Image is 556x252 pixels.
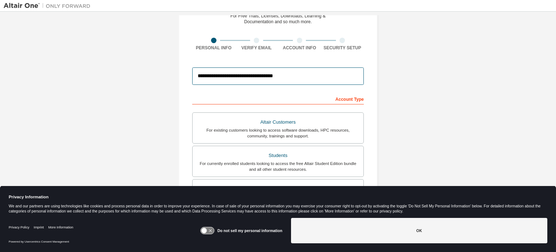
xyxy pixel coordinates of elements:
div: Students [197,150,359,161]
div: For currently enrolled students looking to access the free Altair Student Edition bundle and all ... [197,161,359,172]
div: Security Setup [321,45,364,51]
div: For existing customers looking to access software downloads, HPC resources, community, trainings ... [197,127,359,139]
div: Personal Info [192,45,235,51]
div: Faculty [197,184,359,194]
div: Altair Customers [197,117,359,127]
div: Verify Email [235,45,278,51]
img: Altair One [4,2,94,9]
div: For Free Trials, Licenses, Downloads, Learning & Documentation and so much more. [231,13,326,25]
div: Account Info [278,45,321,51]
div: Account Type [192,93,364,104]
